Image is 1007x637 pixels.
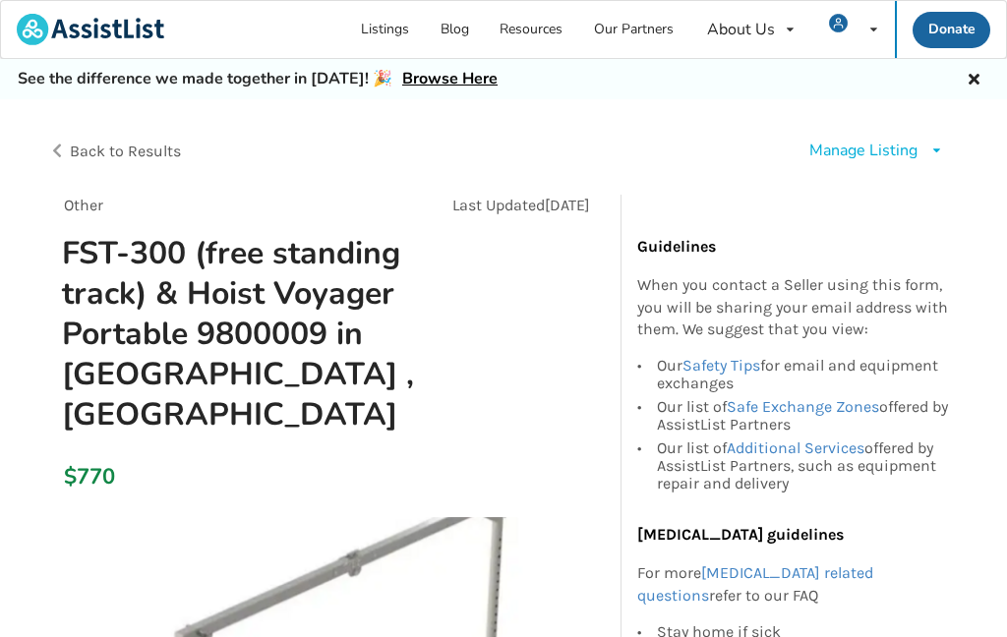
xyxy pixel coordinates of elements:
div: Manage Listing [809,140,918,162]
img: assistlist-logo [17,14,164,45]
p: When you contact a Seller using this form, you will be sharing your email address with them. We s... [637,274,950,342]
div: $770 [64,463,67,491]
a: Donate [913,12,991,48]
div: Our list of offered by AssistList Partners [657,395,950,436]
p: For more refer to our FAQ [637,562,950,608]
span: [DATE] [545,196,590,214]
div: Our for email and equipment exchanges [657,357,950,395]
div: Our list of offered by AssistList Partners, such as equipment repair and delivery [657,436,950,492]
a: Additional Services [727,438,864,457]
a: Listings [346,1,426,58]
a: Our Partners [578,1,689,58]
span: Other [64,196,103,214]
a: Safe Exchange Zones [727,397,879,416]
a: Blog [425,1,485,58]
a: Safety Tips [682,356,760,375]
span: Last Updated [452,196,545,214]
h1: FST-300 (free standing track) & Hoist Voyager Portable 9800009 in [GEOGRAPHIC_DATA] , [GEOGRAPHIC... [46,233,430,435]
img: user icon [829,14,848,32]
a: [MEDICAL_DATA] related questions [637,563,873,605]
b: [MEDICAL_DATA] guidelines [637,525,844,544]
b: Guidelines [637,237,716,256]
h5: See the difference we made together in [DATE]! 🎉 [18,69,498,89]
a: Resources [485,1,579,58]
span: Back to Results [70,142,181,160]
a: Browse Here [402,68,498,89]
div: About Us [707,22,775,37]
